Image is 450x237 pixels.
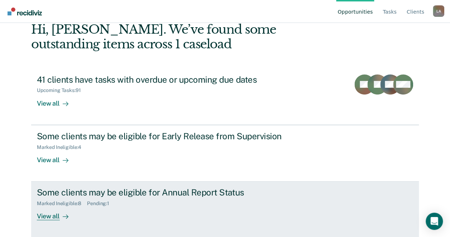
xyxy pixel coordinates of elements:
[37,207,77,221] div: View all
[37,200,87,207] div: Marked Ineligible : 8
[426,213,443,230] div: Open Intercom Messenger
[37,144,87,150] div: Marked Ineligible : 4
[31,125,419,182] a: Some clients may be eligible for Early Release from SupervisionMarked Ineligible:4View all
[37,87,87,93] div: Upcoming Tasks : 91
[87,200,115,207] div: Pending : 1
[433,5,444,17] div: L A
[433,5,444,17] button: Profile dropdown button
[37,131,288,141] div: Some clients may be eligible for Early Release from Supervision
[31,69,419,125] a: 41 clients have tasks with overdue or upcoming due datesUpcoming Tasks:91View all
[37,187,288,198] div: Some clients may be eligible for Annual Report Status
[37,93,77,107] div: View all
[37,74,288,85] div: 41 clients have tasks with overdue or upcoming due dates
[31,22,342,52] div: Hi, [PERSON_NAME]. We’ve found some outstanding items across 1 caseload
[37,150,77,164] div: View all
[8,8,42,15] img: Recidiviz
